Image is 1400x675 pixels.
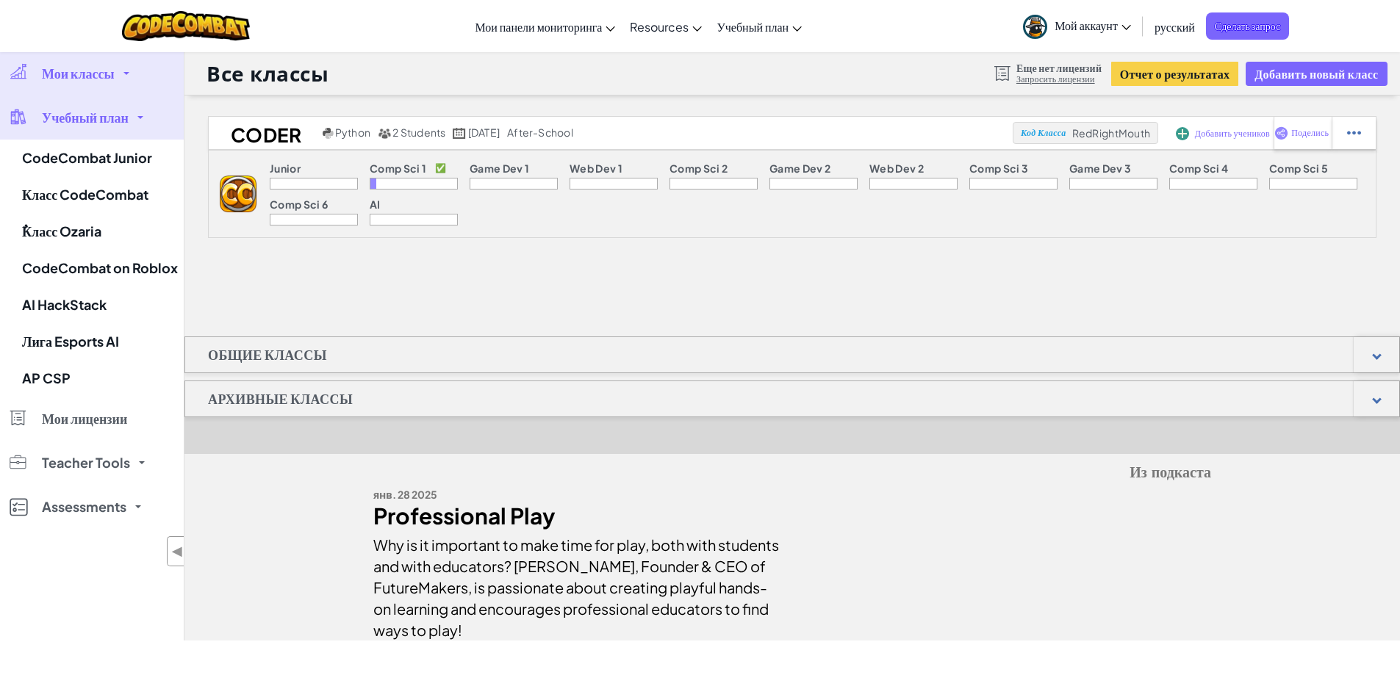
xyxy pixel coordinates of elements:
p: Game Dev 2 [769,162,830,174]
span: Мои лицензии [42,412,127,425]
h2: Coder [209,122,319,144]
span: Еще нет лицензий [1016,62,1102,73]
p: Game Dev 3 [1069,162,1131,174]
span: русский [1155,19,1195,35]
a: Учебный план [709,7,809,46]
img: MultipleUsers.png [378,128,391,139]
img: IconStudentEllipsis.svg [1347,126,1361,140]
p: Web Dev 2 [869,162,924,174]
div: Why is it important to make time for play, both with students and with educators? [PERSON_NAME], ... [373,527,781,640]
span: 2 Students [392,126,445,139]
span: Мои панели мониторинга [475,19,602,35]
span: Python [335,126,370,139]
p: Web Dev 1 [570,162,622,174]
h1: Все классы [207,59,329,87]
p: Comp Sci 5 [1269,162,1328,174]
a: Resources [622,7,709,46]
img: logo [220,176,256,212]
button: Добавить новый класс [1246,62,1387,86]
p: Junior [270,162,301,174]
img: CodeCombat logo [122,11,251,41]
span: RedRightMouth [1072,126,1150,140]
span: Мой аккаунт [1055,18,1131,33]
a: Сделать запрос [1206,12,1290,40]
img: IconShare_Purple.svg [1274,126,1288,140]
span: Учебный план [42,111,129,124]
p: ✅ [435,162,446,174]
a: Мой аккаунт [1016,3,1138,49]
h1: Общие классы [185,336,350,373]
a: Мои панели мониторинга [467,7,622,46]
span: Teacher Tools [42,456,130,469]
h5: Из подкаста [373,461,1211,484]
div: after-school [507,126,573,140]
p: Comp Sci 1 [370,162,426,174]
a: русский [1147,7,1202,46]
img: calendar.svg [453,128,466,139]
h1: Архивные классы [185,380,376,417]
img: avatar [1023,15,1047,39]
p: AI [370,198,381,210]
span: Учебный план [717,19,789,35]
div: Professional Play [373,505,781,527]
span: [DATE] [468,126,500,139]
span: Мои классы [42,67,115,80]
p: Comp Sci 2 [670,162,728,174]
span: Код Класса [1021,129,1066,137]
p: Comp Sci 6 [270,198,328,210]
img: IconAddStudents.svg [1176,127,1189,140]
img: python.png [323,128,334,139]
div: янв. 28 2025 [373,484,781,505]
span: Поделись [1291,129,1329,137]
a: Запросить лицензии [1016,73,1102,85]
span: Добавить учеников [1195,129,1270,138]
span: Assessments [42,500,126,513]
span: Resources [630,19,689,35]
button: Отчет о результатах [1111,62,1239,86]
p: Game Dev 1 [470,162,529,174]
a: Coder Python 2 Students [DATE] after-school [209,122,1013,144]
span: ◀ [171,541,184,562]
p: Comp Sci 3 [969,162,1028,174]
p: Comp Sci 4 [1169,162,1228,174]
